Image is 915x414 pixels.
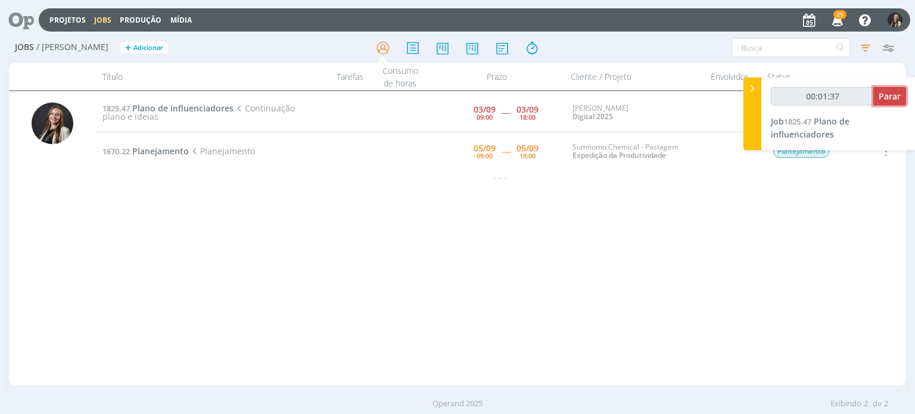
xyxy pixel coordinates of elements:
[572,143,695,160] div: Sumitomo Chemical - Pastagem
[15,42,34,52] span: Jobs
[572,104,695,122] div: [PERSON_NAME]
[773,145,829,158] span: Planejamento
[120,15,161,25] a: Produção
[516,144,539,152] div: 05/09
[133,44,163,52] span: Adicionar
[95,63,298,91] div: Título
[170,15,192,25] a: Mídia
[879,91,901,102] span: Parar
[102,146,130,157] span: 1670.22
[784,116,811,127] span: 1825.47
[36,42,108,52] span: / [PERSON_NAME]
[430,63,564,91] div: Prazo
[125,42,131,54] span: +
[32,102,73,144] img: L
[516,105,539,114] div: 03/09
[167,15,195,25] button: Mídia
[564,63,701,91] div: Cliente / Projeto
[771,116,849,140] a: Job1825.47Plano de influenciadores
[888,13,902,27] img: L
[830,398,861,410] span: Exibindo
[873,398,882,410] span: de
[572,150,666,160] a: Expedição da Produtividade
[701,63,760,91] div: Envolvidos
[49,15,86,25] a: Projetos
[116,15,165,25] button: Produção
[760,63,861,91] div: Status
[771,116,849,140] span: Plano de influenciadores
[120,42,168,54] button: +Adicionar
[887,10,903,30] button: L
[732,38,850,57] input: Busca
[102,145,189,157] a: 1670.22Planejamento
[91,15,115,25] button: Jobs
[94,15,111,25] a: Jobs
[102,102,234,114] a: 1825.47Plano de influenciadores
[502,145,511,157] span: -----
[864,398,868,410] span: 2
[102,102,294,122] span: Continuação plano e ideias
[833,10,846,19] span: 29
[371,63,430,91] div: Consumo de horas
[519,152,536,159] div: 18:00
[519,114,536,120] div: 18:00
[477,152,493,159] div: 09:00
[477,114,493,120] div: 09:00
[132,102,234,114] span: Plano de influenciadores
[299,63,371,91] div: Tarefas
[102,103,130,114] span: 1825.47
[873,87,906,105] button: Parar
[189,145,254,157] span: Planejamento
[824,10,849,31] button: 29
[572,111,613,122] a: Digital 2025
[95,171,905,183] div: - - -
[132,145,189,157] span: Planejamento
[474,144,496,152] div: 05/09
[474,105,496,114] div: 03/09
[502,107,511,118] span: -----
[884,398,888,410] span: 2
[46,15,89,25] button: Projetos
